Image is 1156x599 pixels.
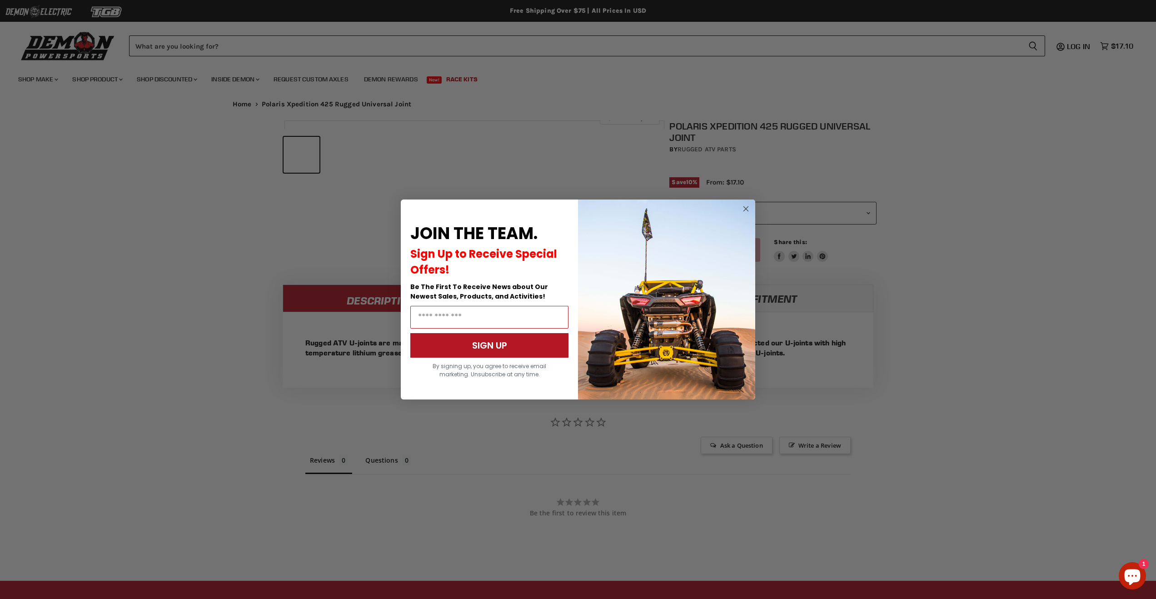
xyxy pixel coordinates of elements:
[410,222,538,245] span: JOIN THE TEAM.
[740,203,752,215] button: Close dialog
[410,282,548,301] span: Be The First To Receive News about Our Newest Sales, Products, and Activities!
[1116,562,1149,592] inbox-online-store-chat: Shopify online store chat
[410,333,568,358] button: SIGN UP
[410,306,568,329] input: Email Address
[433,362,546,378] span: By signing up, you agree to receive email marketing. Unsubscribe at any time.
[410,246,557,277] span: Sign Up to Receive Special Offers!
[578,200,755,399] img: a9095488-b6e7-41ba-879d-588abfab540b.jpeg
